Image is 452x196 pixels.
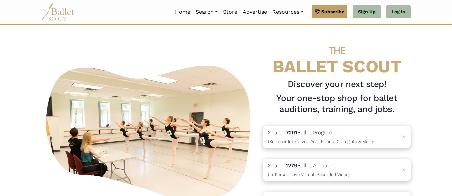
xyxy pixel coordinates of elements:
[321,8,344,15] span: Subscribe
[263,93,411,115] h1: Your one-stop shop for ballet auditions, training, and jobs.
[386,5,411,19] a: Log In
[263,126,411,148] a: Search7201Ballet Programs(Summer Intensives, Year-Round, Collegiate & More)>
[402,167,405,173] span: >
[240,5,270,19] a: Advertise
[315,8,320,15] img: gem.svg
[268,161,350,178] p: Search Ballet Auditions
[172,5,193,19] a: Home
[263,159,411,181] a: Search1279Ballet Auditions(In-Person, Live Virtual, Recorded Video) >
[312,5,347,18] a: Subscribe
[286,129,297,136] b: 7201
[329,45,345,56] span: THE
[263,79,411,90] h3: Discover your next step!
[268,172,350,177] span: (In-Person, Live Virtual, Recorded Video)
[270,5,306,19] a: Resources
[268,128,374,145] p: Search Ballet Programs
[193,5,220,19] a: Search
[353,5,381,19] a: Sign Up
[220,5,240,19] a: Store
[402,134,405,140] span: >
[263,38,411,76] h4: BALLET SCOUT
[286,162,297,169] b: 1279
[268,139,374,144] span: (Summer Intensives, Year-Round, Collegiate & More)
